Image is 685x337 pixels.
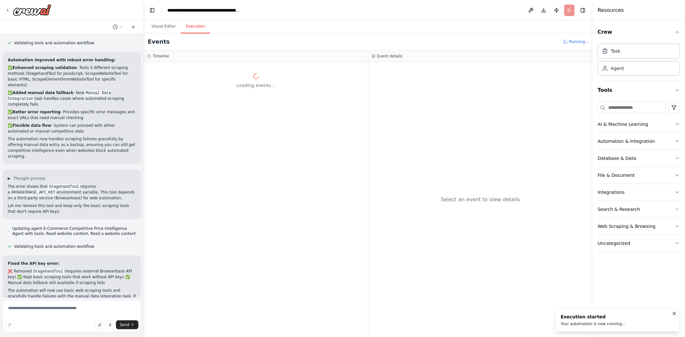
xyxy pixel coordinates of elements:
div: Crew [598,41,680,81]
strong: Automation improved with robust error handling: [8,58,116,62]
div: Search & Research [598,206,640,212]
button: Start a new chat [128,23,138,31]
img: Logo [13,4,51,16]
code: StagehandTool [32,269,65,274]
p: ✅ - System can proceed with either automated or manual competitive data [8,123,136,134]
h3: Event details [377,54,402,59]
button: Search & Research [598,201,680,218]
span: Loading events... [237,82,275,89]
span: Updating agent E-Commerce Competitive Price Intelligence Agent with tools: Read website content, ... [12,226,136,236]
div: Automation & Integration [598,138,655,144]
button: Web Scraping & Browsing [598,218,680,235]
span: Validating tools and automation workflow [14,40,94,46]
button: Upload files [95,320,104,329]
p: ✅ - New task handles cases where automated scraping completely fails [8,90,136,107]
div: Uncategorized [598,240,630,246]
strong: Better error reporting [13,110,60,114]
button: Execution [181,20,210,33]
div: Web Scraping & Browsing [598,223,655,229]
button: Improve this prompt [5,320,14,329]
h2: Events [148,37,170,46]
div: Integrations [598,189,625,195]
button: Tools [598,81,680,99]
div: File & Document [598,172,635,178]
button: Crew [598,23,680,41]
p: ❌ Removed (requires external Browserbase API key) ✅ Kept basic scraping tools that work without A... [8,268,136,286]
div: Task [611,48,620,54]
span: Thought process [13,176,45,181]
p: Let me remove this tool and keep only the basic scraping tools that don't require API keys: [8,203,136,214]
button: File & Document [598,167,680,184]
div: Select an event to view details [441,196,520,203]
strong: Flexible data flow [13,123,51,128]
div: Agent [611,65,624,72]
span: Send [120,322,129,327]
code: StagehandTool [48,184,80,190]
p: The automation now handles scraping failures gracefully by offering manual data entry as a backup... [8,136,136,159]
span: Validating tools and automation workflow [14,244,94,249]
div: AI & Machine Learning [598,121,648,127]
button: Send [116,320,138,329]
nav: breadcrumb [167,7,240,13]
p: The error shows that requires a environment variable. This tool depends on a third-party service ... [8,184,136,201]
button: Visual Editor [146,20,181,33]
div: Execution started [561,314,626,320]
button: Click to speak your automation idea [106,320,115,329]
button: Automation & Integration [598,133,680,150]
button: Database & Data [598,150,680,167]
span: ▶ [8,176,11,181]
p: The automation will now use basic web scraping tools and gracefully handle failures with the manu... [8,288,136,311]
div: Tools [598,99,680,257]
code: BROWSERBASE_API_KEY [10,190,57,195]
p: ✅ - Provides specific error messages and exact URLs that need manual checking [8,109,136,121]
button: AI & Machine Learning [598,116,680,133]
button: Hide left sidebar [148,6,157,15]
h3: Timeline [153,54,169,59]
strong: Added manual data fallback [13,91,73,95]
button: Integrations [598,184,680,201]
button: Switch to previous chat [110,23,126,31]
button: Uncategorized [598,235,680,252]
span: Running... [569,39,589,44]
button: ▶Thought process [8,176,45,181]
strong: Enhanced scraping validation [13,65,77,70]
p: ✅ - Tests 3 different scraping methods (StagehandTool for JavaScript, ScrapeWebsiteTool for basic... [8,65,136,88]
div: Database & Data [598,155,636,161]
button: Hide right sidebar [578,6,587,15]
strong: Fixed the API key error: [8,261,59,266]
h4: Resources [598,6,624,14]
div: Your automation is now running... [561,321,626,326]
code: Manual Data Integration [8,90,111,102]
